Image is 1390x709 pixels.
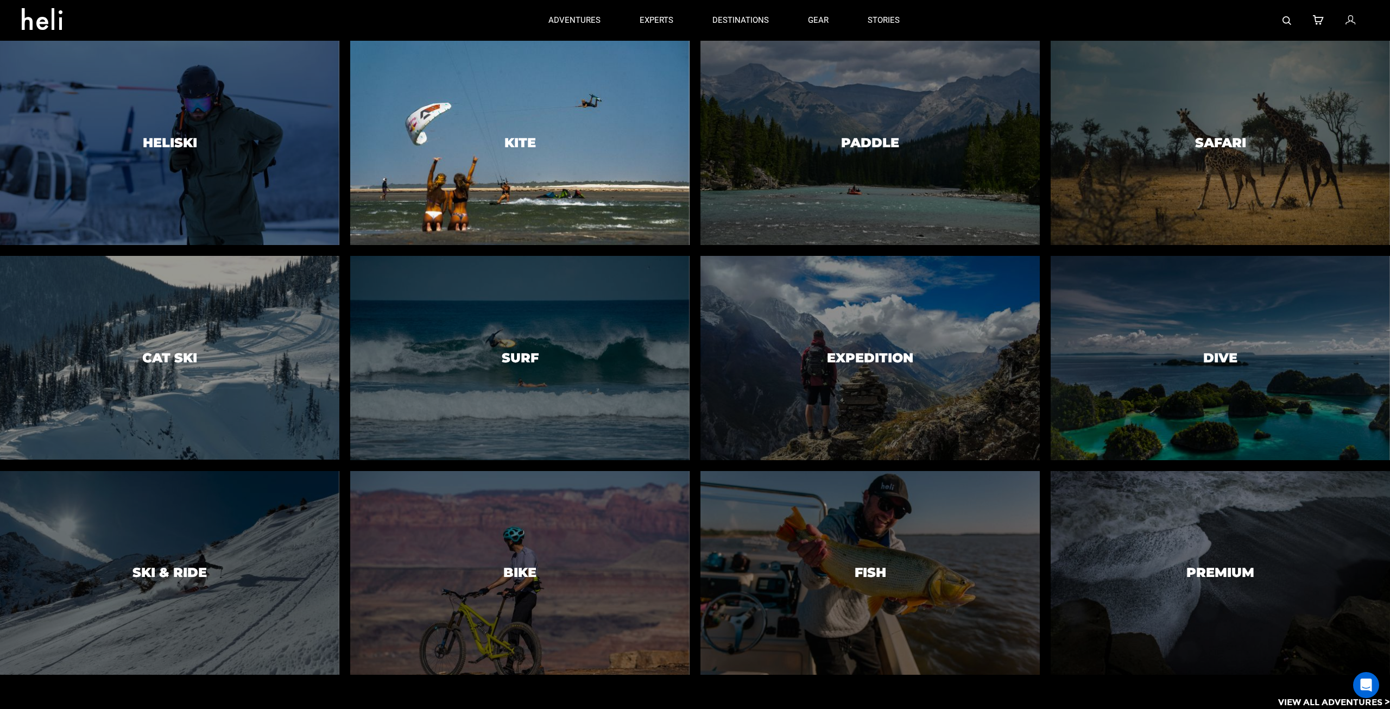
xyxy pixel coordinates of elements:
[502,350,539,365] h3: Surf
[1278,697,1390,709] p: View All Adventures >
[1186,566,1254,580] h3: Premium
[503,566,536,580] h3: Bike
[1195,136,1246,150] h3: Safari
[712,15,769,26] p: destinations
[855,566,886,580] h3: Fish
[1051,470,1390,675] a: PremiumPremium image
[1203,350,1237,365] h3: Dive
[142,350,197,365] h3: Cat Ski
[504,136,536,150] h3: Kite
[640,15,673,26] p: experts
[132,566,207,580] h3: Ski & Ride
[1282,16,1291,25] img: search-bar-icon.svg
[143,136,197,150] h3: Heliski
[1353,672,1379,698] div: Open Intercom Messenger
[841,136,899,150] h3: Paddle
[827,350,913,365] h3: Expedition
[548,15,601,26] p: adventures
